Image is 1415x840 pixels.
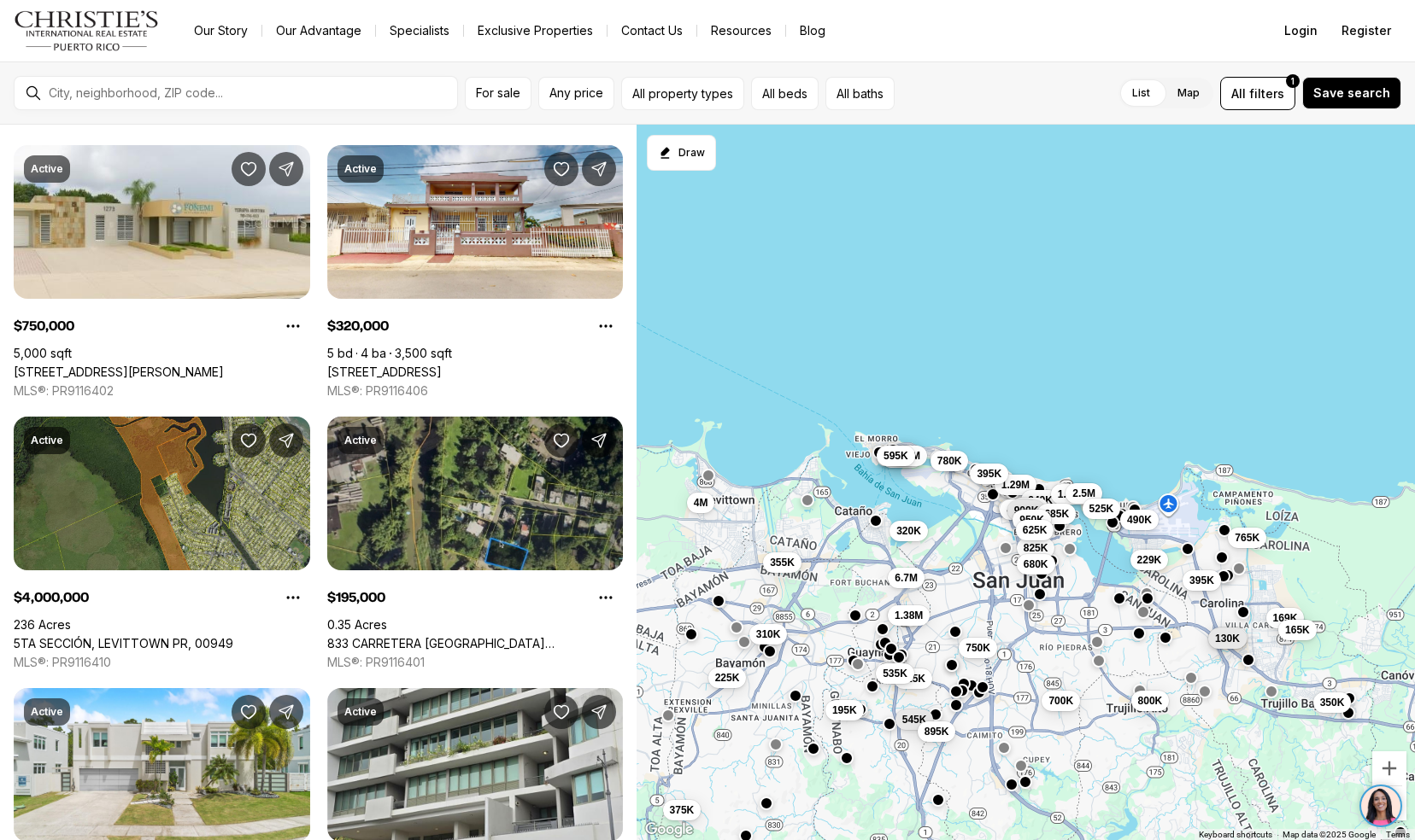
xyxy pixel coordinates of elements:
button: Property options [589,580,623,615]
button: All property types [621,77,744,110]
button: Property options [276,580,310,615]
button: 1.3M [890,446,927,466]
button: Save Property: 31 CALLE B [544,152,578,186]
a: 833 CARRETERA SANTA ROSA 3 #KM 11.5, GUAYNABO PR, 00969 [327,636,624,651]
span: 950K [1019,513,1044,527]
span: 1.29M [1001,477,1029,491]
button: Save search [1302,77,1401,109]
span: 350K [1319,695,1344,709]
button: 4.25M [880,447,922,468]
span: 765K [1235,531,1259,545]
p: Active [31,162,63,176]
span: 700K [1048,694,1073,708]
button: 169K [1265,608,1304,628]
span: Map data ©2025 Google [1283,830,1376,839]
button: 750K [959,637,997,657]
button: 700K [1042,691,1080,711]
button: 229K [1130,549,1168,569]
button: Property options [276,309,310,343]
a: 31 CALLE B, GUAYNABO PR, 00965 [327,365,442,380]
button: 825K [1016,538,1054,558]
button: Share Property [269,423,303,458]
span: 750K [966,640,990,654]
img: logo [14,10,160,51]
p: Active [344,705,377,719]
button: 249K [1021,490,1060,510]
button: Save Property: 1863 FERNANDEZ JUNCOS #701 [544,695,578,729]
span: 1 [1291,74,1295,88]
button: 375K [662,799,701,820]
button: 525K [1082,499,1120,519]
button: Share Property [269,695,303,729]
button: Property options [589,309,623,343]
button: 130K [1208,627,1247,648]
span: 1.3M [897,449,920,463]
a: Resources [697,19,785,43]
span: Login [1284,24,1318,38]
span: All [1231,85,1246,102]
button: Contact Us [608,19,696,43]
button: 195K [825,699,863,720]
button: 2.5M [1066,483,1102,504]
button: 4M [686,493,714,513]
button: For sale [465,77,531,110]
a: Specialists [376,19,463,43]
span: 490K [1127,513,1152,527]
button: 535K [876,662,914,683]
span: 435K [1007,502,1031,516]
span: 320K [896,524,921,538]
span: 450K [1017,501,1042,515]
span: 1.48M [1057,487,1085,501]
button: 780K [930,450,968,470]
span: 680K [1023,557,1048,571]
span: 780K [936,453,961,467]
span: 375K [669,802,694,816]
button: 165K [1278,619,1317,639]
button: 1.29M [994,474,1036,494]
button: Allfilters1 [1220,77,1295,110]
button: 685K [1037,504,1076,524]
button: 435K [1000,499,1038,519]
span: Any price [549,86,603,100]
a: Our Story [180,19,261,43]
button: Zoom in [1372,751,1406,785]
span: 2.5M [1072,487,1095,500]
button: Start drawing [647,135,716,171]
button: 225K [707,668,746,688]
button: 545K [895,709,933,729]
button: 320K [890,521,928,541]
span: 130K [1215,631,1240,645]
button: 950K [1013,510,1051,530]
a: Blog [786,19,839,43]
button: 355K [763,551,801,572]
span: 249K [1028,493,1053,507]
span: 165K [1285,622,1310,636]
span: 395K [977,466,1001,480]
button: 1.48M [1050,484,1092,505]
button: All beds [751,77,819,110]
span: 800K [1137,693,1162,707]
span: 545K [901,712,926,726]
span: 395K [1189,573,1214,586]
button: Share Property [582,695,616,729]
button: 395K [1183,569,1221,590]
a: Our Advantage [262,19,375,43]
button: 595K [877,445,915,465]
span: 195K [831,703,856,716]
span: 1.38M [895,609,923,622]
span: Register [1342,24,1391,38]
button: 490K [1120,510,1159,530]
label: Map [1164,78,1213,108]
span: 310K [755,627,780,640]
button: Save Property: 5TA SECCIÓN [232,423,266,458]
span: 315K [901,671,925,685]
span: 825K [1023,541,1048,555]
span: filters [1249,85,1284,102]
a: 5TA SECCIÓN, LEVITTOWN PR, 00949 [14,636,233,651]
span: 355K [770,555,795,569]
button: 895K [917,721,955,742]
button: 765K [1228,528,1266,548]
span: Save search [1313,86,1390,100]
button: 1.38M [888,605,930,626]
